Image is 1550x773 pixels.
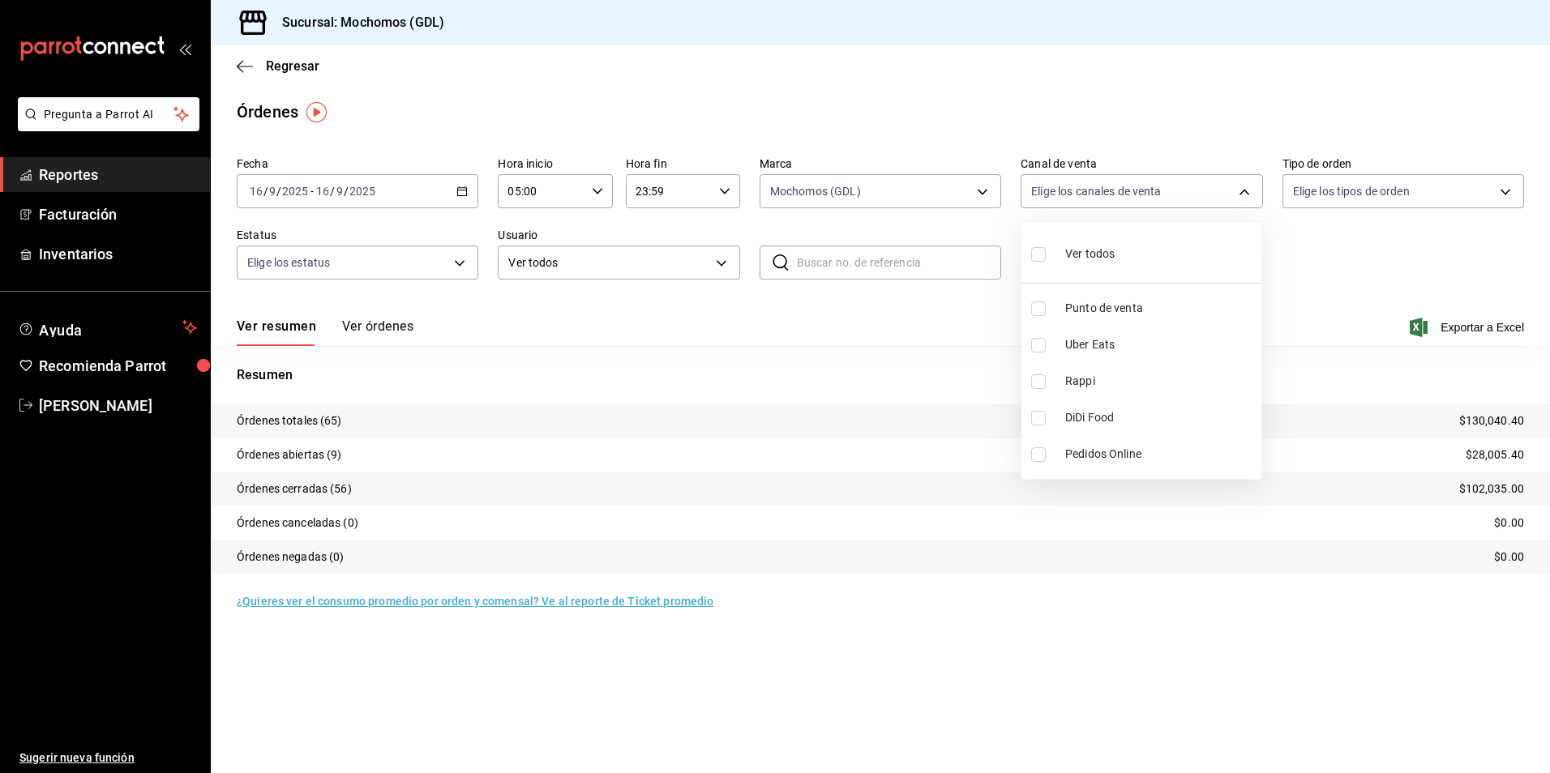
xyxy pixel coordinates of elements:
span: Uber Eats [1065,336,1255,353]
span: DiDi Food [1065,409,1255,426]
img: Tooltip marker [306,102,327,122]
span: Pedidos Online [1065,446,1255,463]
span: Ver todos [1065,246,1115,263]
span: Rappi [1065,373,1255,390]
span: Punto de venta [1065,300,1255,317]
